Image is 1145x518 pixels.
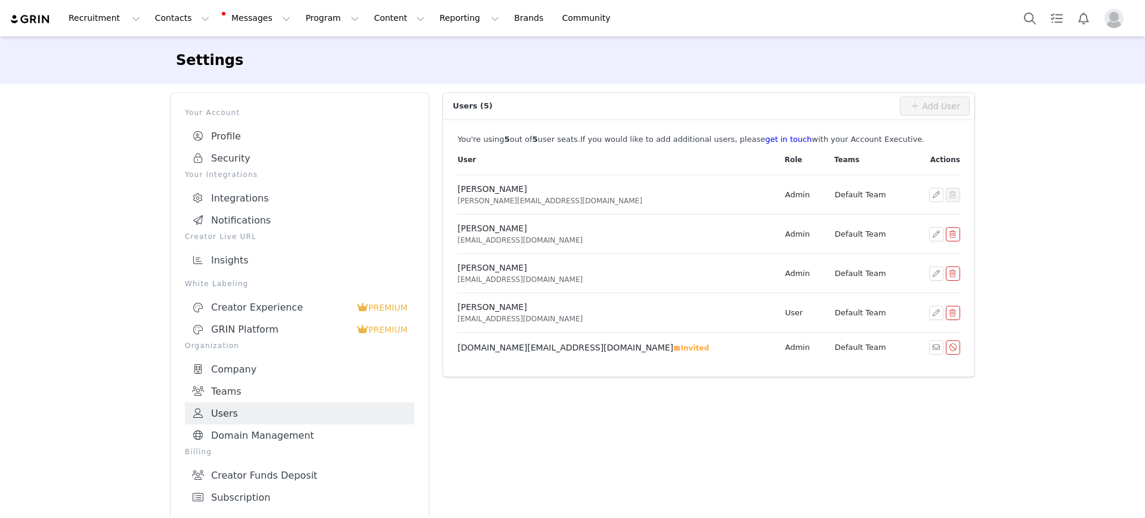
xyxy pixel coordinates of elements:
p: Organization [185,340,414,351]
span: If you would like to add additional users, please with your Account Executive. [580,135,925,144]
a: Company [185,358,414,380]
a: Tasks [1044,5,1070,32]
a: get in touch [765,135,812,144]
span: PREMIUM [369,303,408,312]
button: Add User [900,97,970,116]
span: Default Team [835,269,886,278]
button: Search [1017,5,1043,32]
span: Invited [673,344,709,352]
p: White Labeling [185,278,414,289]
span: [PERSON_NAME] [457,224,527,233]
td: Admin [778,175,827,215]
div: [EMAIL_ADDRESS][DOMAIN_NAME] [457,274,769,285]
a: Security [185,147,414,169]
span: Default Team [835,229,886,238]
p: Billing [185,446,414,457]
strong: 5 [505,135,510,144]
div: [EMAIL_ADDRESS][DOMAIN_NAME] [457,235,769,246]
th: Teams [827,145,909,175]
a: Community [555,5,623,32]
a: Profile [185,125,414,147]
a: Users [185,402,414,424]
button: Content [367,5,432,32]
div: [PERSON_NAME][EMAIL_ADDRESS][DOMAIN_NAME] [457,196,769,206]
button: Reporting [432,5,506,32]
div: GRIN Platform [192,324,357,336]
span: s [574,135,578,144]
a: Creator Funds Deposit [185,464,414,486]
span: Default Team [835,190,886,199]
a: Brands [507,5,554,32]
td: Admin [778,333,827,363]
th: User [457,145,777,175]
button: Recruitment [61,5,147,32]
span: [DOMAIN_NAME][EMAIL_ADDRESS][DOMAIN_NAME] [457,343,673,352]
a: Notifications [185,209,414,231]
p: Users (5) [443,93,900,119]
a: Integrations [185,187,414,209]
td: Admin [778,215,827,254]
th: Role [778,145,827,175]
strong: 5 [533,135,538,144]
a: Teams [185,380,414,402]
p: Your Integrations [185,169,414,180]
div: You're using out of user seat . [457,134,960,145]
a: Subscription [185,486,414,508]
span: Default Team [835,308,886,317]
span: [PERSON_NAME] [457,184,527,194]
img: placeholder-profile.jpg [1104,9,1124,28]
span: Default Team [835,343,886,352]
td: Admin [778,254,827,293]
a: Domain Management [185,424,414,446]
button: Notifications [1070,5,1097,32]
span: [PERSON_NAME] [457,302,527,312]
button: Messages [217,5,298,32]
p: Creator Live URL [185,231,414,242]
div: Creator Experience [192,302,357,314]
a: Creator Experience PREMIUM [185,296,414,318]
span: PREMIUM [369,325,408,334]
p: Your Account [185,107,414,118]
td: User [778,293,827,333]
a: Insights [185,249,414,271]
div: [EMAIL_ADDRESS][DOMAIN_NAME] [457,314,769,324]
button: Program [298,5,366,32]
button: Profile [1097,9,1135,28]
button: Contacts [148,5,216,32]
a: GRIN Platform PREMIUM [185,318,414,340]
img: grin logo [10,14,51,25]
th: Actions [909,145,960,175]
span: [PERSON_NAME] [457,263,527,272]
